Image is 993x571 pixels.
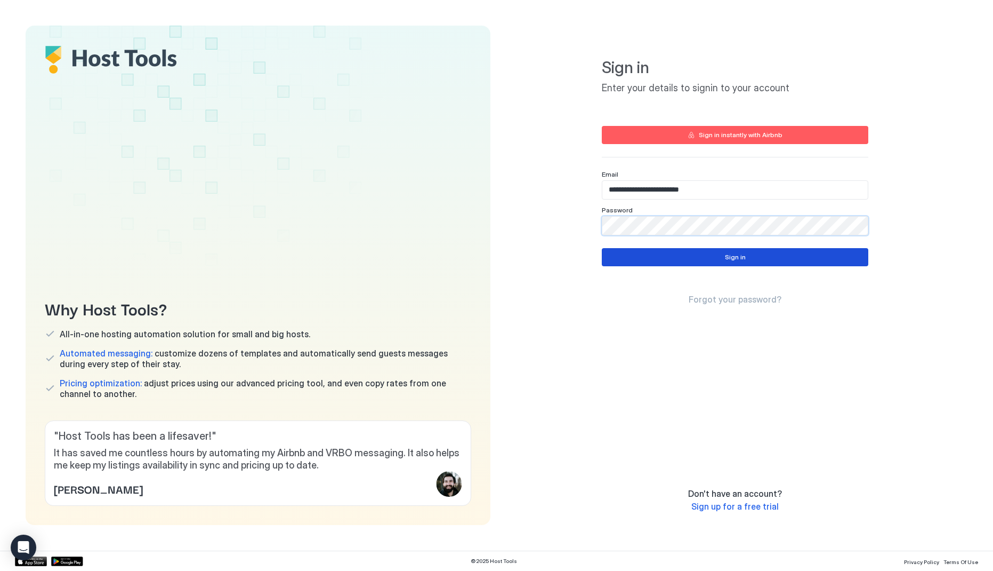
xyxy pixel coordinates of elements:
a: App Store [15,557,47,566]
a: Sign up for a free trial [691,501,779,512]
span: Sign up for a free trial [691,501,779,512]
span: It has saved me countless hours by automating my Airbnb and VRBO messaging. It also helps me keep... [54,447,462,471]
span: © 2025 Host Tools [471,558,517,565]
span: Forgot your password? [689,294,781,305]
input: Input Field [602,217,868,235]
span: Terms Of Use [943,559,978,565]
a: Privacy Policy [904,556,939,567]
span: adjust prices using our advanced pricing tool, and even copy rates from one channel to another. [60,378,471,399]
span: All-in-one hosting automation solution for small and big hosts. [60,329,310,339]
span: customize dozens of templates and automatically send guests messages during every step of their s... [60,348,471,369]
span: Don't have an account? [688,488,782,499]
a: Forgot your password? [689,294,781,305]
span: Privacy Policy [904,559,939,565]
span: Password [602,206,633,214]
span: Email [602,170,618,178]
span: " Host Tools has been a lifesaver! " [54,430,462,443]
span: Enter your details to signin to your account [602,82,868,94]
button: Sign in instantly with Airbnb [602,126,868,144]
div: Sign in instantly with Airbnb [699,130,782,140]
div: Sign in [725,252,746,262]
span: Automated messaging: [60,348,152,359]
div: Open Intercom Messenger [11,535,36,560]
span: [PERSON_NAME] [54,481,143,497]
a: Terms Of Use [943,556,978,567]
div: profile [437,471,462,497]
span: Pricing optimization: [60,378,142,388]
span: Why Host Tools? [45,296,471,320]
input: Input Field [602,181,868,199]
a: Google Play Store [51,557,83,566]
button: Sign in [602,248,868,266]
span: Sign in [602,58,868,78]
